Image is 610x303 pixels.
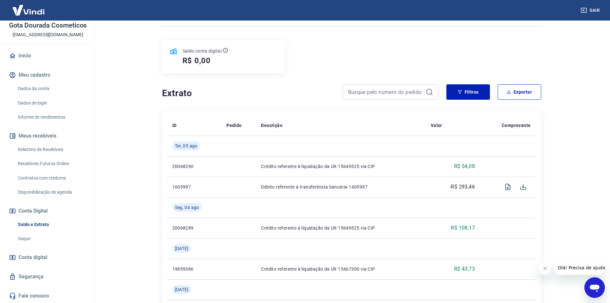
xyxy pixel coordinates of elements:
span: Download [516,179,531,195]
a: Início [8,49,88,63]
a: Dados da conta [15,82,88,95]
span: Conta digital [19,253,47,262]
h4: Extrato [162,87,335,100]
h5: R$ 0,00 [183,55,211,66]
p: Pedido [226,122,241,129]
p: 20068289 [172,225,216,231]
p: R$ 108,17 [451,224,475,232]
iframe: Fechar mensagem [539,262,551,275]
iframe: Mensagem da empresa [554,261,605,275]
p: Descrição [261,122,282,129]
a: Dados de login [15,97,88,110]
p: 1605997 [172,184,216,190]
input: Busque pelo número do pedido [348,87,423,97]
p: Comprovante [502,122,531,129]
span: Visualizar [500,179,516,195]
p: 20068290 [172,163,216,170]
img: Vindi [8,0,49,20]
a: Disponibilização de agenda [15,186,88,199]
span: [DATE] [175,286,189,293]
p: Débito referente à transferência bancária 1605997 [261,184,420,190]
span: Seg, 04 ago [175,204,199,211]
button: Conta Digital [8,204,88,218]
a: Relatório de Recebíveis [15,143,88,156]
a: Recebíveis Futuros Online [15,157,88,170]
a: Saque [15,232,88,245]
button: Meus recebíveis [8,129,88,143]
span: Olá! Precisa de ajuda? [4,4,54,10]
p: Valor [431,122,442,129]
p: Crédito referente à liquidação da UR 15649525 via CIP [261,163,420,170]
p: R$ 43,73 [454,265,475,273]
p: Gota Dourada Cosmeticos [9,22,87,29]
button: Sair [579,4,602,16]
a: Conta digital [8,250,88,265]
iframe: Botão para abrir a janela de mensagens [584,277,605,298]
p: Saldo conta digital [183,48,222,54]
span: Ter, 05 ago [175,143,198,149]
a: Fale conosco [8,289,88,303]
span: [DATE] [175,245,189,252]
a: Segurança [8,270,88,284]
button: Meu cadastro [8,68,88,82]
button: Exportar [498,84,541,100]
p: Crédito referente à liquidação da UR 15649525 via CIP [261,225,420,231]
p: ID [172,122,177,129]
p: Crédito referente à liquidação da UR 15467300 via CIP [261,266,420,272]
a: Informe de rendimentos [15,111,88,124]
button: Filtros [446,84,490,100]
p: -R$ 293,46 [450,183,475,191]
a: Contratos com credores [15,172,88,185]
a: Saldo e Extrato [15,218,88,231]
p: R$ 54,08 [454,163,475,170]
p: [EMAIL_ADDRESS][DOMAIN_NAME] [12,31,83,38]
p: 19859386 [172,266,216,272]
